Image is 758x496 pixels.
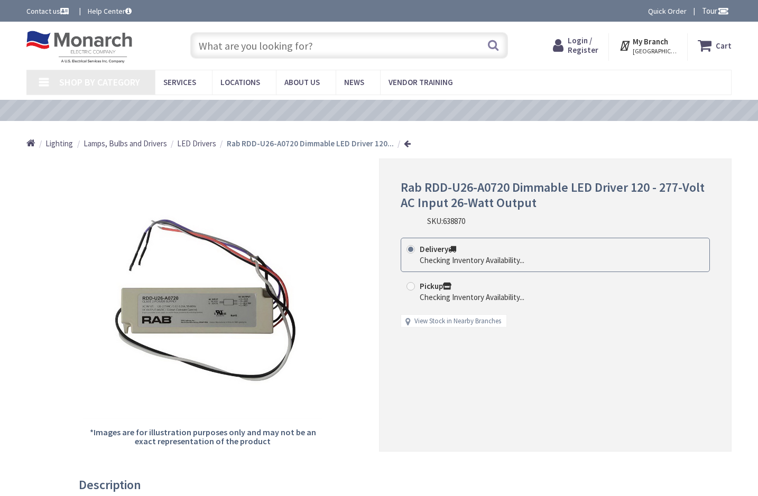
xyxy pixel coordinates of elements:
span: LED Drivers [177,138,216,148]
a: VIEW OUR VIDEO TRAINING LIBRARY [286,105,471,117]
a: Contact us [26,6,71,16]
div: SKU: [427,216,465,227]
span: [GEOGRAPHIC_DATA], [GEOGRAPHIC_DATA] [633,47,678,55]
h5: *Images are for illustration purposes only and may not be an exact representation of the product [83,428,323,446]
span: Lamps, Bulbs and Drivers [84,138,167,148]
span: Rab RDD-U26-A0720 Dimmable LED Driver 120 - 277-Volt AC Input 26-Watt Output [401,179,705,211]
span: Shop By Category [59,76,140,88]
a: Help Center [88,6,132,16]
strong: Delivery [420,244,456,254]
div: Checking Inventory Availability... [420,292,524,303]
a: Cart [698,36,732,55]
a: Lighting [45,138,73,149]
div: Checking Inventory Availability... [420,255,524,266]
strong: Pickup [420,281,451,291]
span: Login / Register [568,35,598,55]
strong: Rab RDD-U26-A0720 Dimmable LED Driver 120... [227,138,394,148]
h3: Description [79,478,672,492]
span: News [344,77,364,87]
a: Login / Register [553,36,598,55]
img: Rab RDD-U26-A0720 Dimmable LED Driver 120 - 277-Volt AC Input 26-Watt Output [83,180,323,419]
strong: Cart [716,36,732,55]
a: Quick Order [648,6,687,16]
span: Locations [220,77,260,87]
span: Tour [702,6,729,16]
span: Vendor Training [389,77,453,87]
strong: My Branch [633,36,668,46]
a: View Stock in Nearby Branches [414,316,501,326]
a: Lamps, Bulbs and Drivers [84,138,167,149]
span: Lighting [45,138,73,148]
span: Services [163,77,196,87]
input: What are you looking for? [190,32,508,59]
div: My Branch [GEOGRAPHIC_DATA], [GEOGRAPHIC_DATA] [619,36,678,55]
span: 638870 [443,216,465,226]
img: Monarch Electric Company [26,31,132,63]
span: About Us [284,77,320,87]
a: LED Drivers [177,138,216,149]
